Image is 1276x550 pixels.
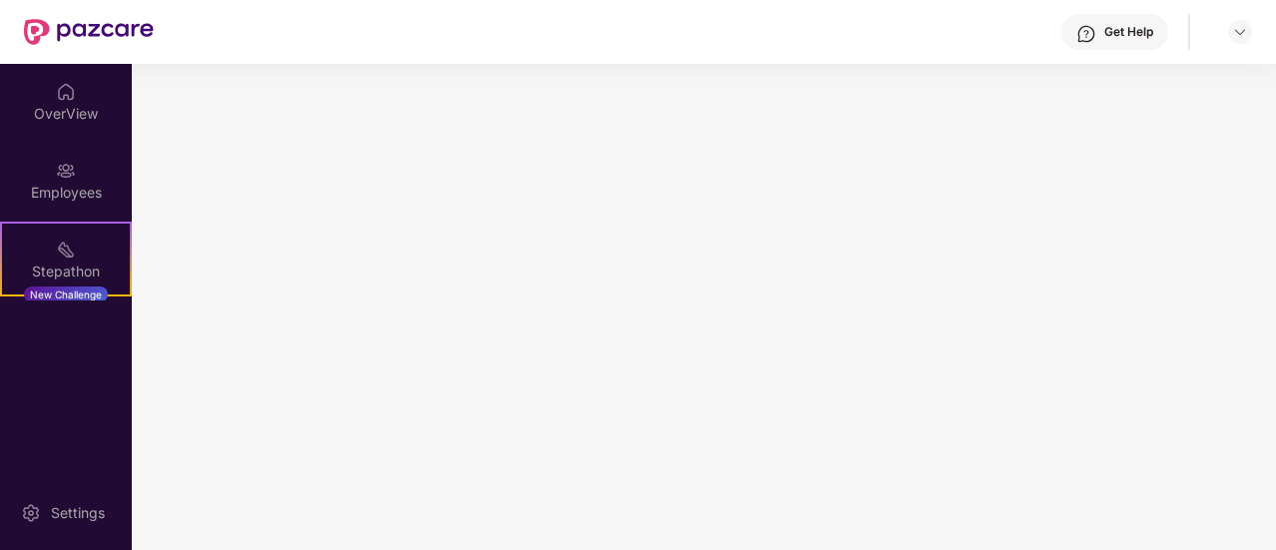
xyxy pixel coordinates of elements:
[1232,24,1248,40] img: svg+xml;base64,PHN2ZyBpZD0iRHJvcGRvd24tMzJ4MzIiIHhtbG5zPSJodHRwOi8vd3d3LnczLm9yZy8yMDAwL3N2ZyIgd2...
[56,161,76,181] img: svg+xml;base64,PHN2ZyBpZD0iRW1wbG95ZWVzIiB4bWxucz0iaHR0cDovL3d3dy53My5vcmcvMjAwMC9zdmciIHdpZHRoPS...
[2,262,130,281] div: Stepathon
[1104,24,1153,40] div: Get Help
[1076,24,1096,44] img: svg+xml;base64,PHN2ZyBpZD0iSGVscC0zMngzMiIgeG1sbnM9Imh0dHA6Ly93d3cudzMub3JnLzIwMDAvc3ZnIiB3aWR0aD...
[21,503,41,523] img: svg+xml;base64,PHN2ZyBpZD0iU2V0dGluZy0yMHgyMCIgeG1sbnM9Imh0dHA6Ly93d3cudzMub3JnLzIwMDAvc3ZnIiB3aW...
[45,503,111,523] div: Settings
[24,286,108,302] div: New Challenge
[24,19,154,45] img: New Pazcare Logo
[56,240,76,260] img: svg+xml;base64,PHN2ZyB4bWxucz0iaHR0cDovL3d3dy53My5vcmcvMjAwMC9zdmciIHdpZHRoPSIyMSIgaGVpZ2h0PSIyMC...
[56,82,76,102] img: svg+xml;base64,PHN2ZyBpZD0iSG9tZSIgeG1sbnM9Imh0dHA6Ly93d3cudzMub3JnLzIwMDAvc3ZnIiB3aWR0aD0iMjAiIG...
